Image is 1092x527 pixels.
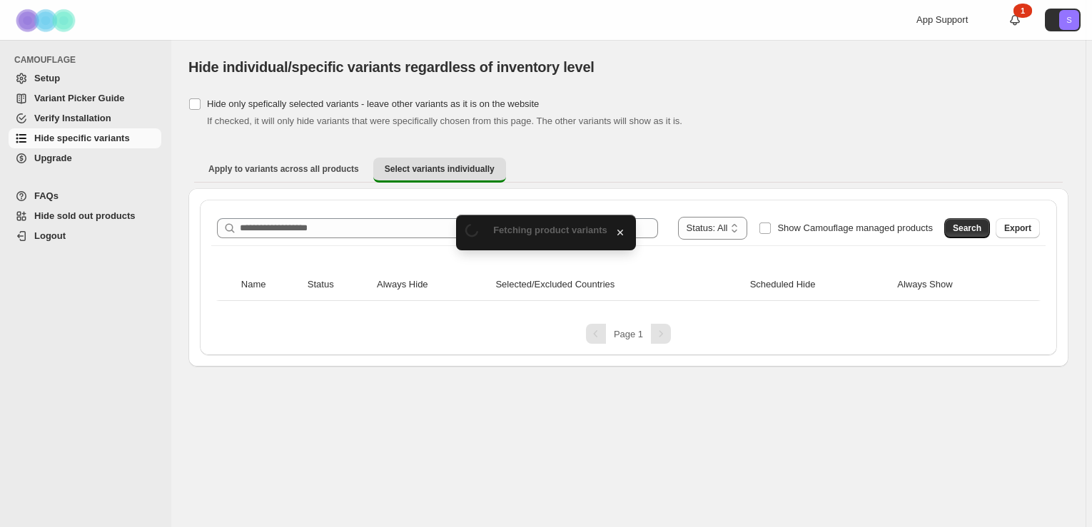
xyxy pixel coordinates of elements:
a: FAQs [9,186,161,206]
span: Hide only spefically selected variants - leave other variants as it is on the website [207,98,539,109]
button: Search [944,218,990,238]
a: Logout [9,226,161,246]
img: Camouflage [11,1,83,40]
span: Export [1004,222,1031,234]
a: Verify Installation [9,108,161,128]
span: Apply to variants across all products [208,163,359,175]
a: Upgrade [9,148,161,168]
span: CAMOUFLAGE [14,54,164,66]
span: FAQs [34,190,59,201]
div: Select variants individually [188,188,1068,367]
th: Always Hide [373,269,491,301]
span: Setup [34,73,60,83]
a: Setup [9,68,161,88]
span: Page 1 [614,329,643,339]
span: Verify Installation [34,113,111,123]
span: Show Camouflage managed products [777,222,933,233]
button: Export [996,218,1040,238]
span: Select variants individually [385,163,495,175]
span: Logout [34,230,66,241]
span: Hide specific variants [34,133,130,143]
text: S [1066,16,1071,24]
a: Hide specific variants [9,128,161,148]
th: Name [237,269,303,301]
div: 1 [1013,4,1032,18]
th: Scheduled Hide [746,269,894,301]
span: Upgrade [34,153,72,163]
span: Fetching product variants [493,225,607,235]
th: Always Show [893,269,1020,301]
th: Status [303,269,373,301]
th: Selected/Excluded Countries [491,269,745,301]
button: Select variants individually [373,158,506,183]
span: Search [953,222,981,234]
nav: Pagination [211,324,1046,344]
a: 1 [1008,13,1022,27]
span: If checked, it will only hide variants that were specifically chosen from this page. The other va... [207,116,682,126]
span: Avatar with initials S [1059,10,1079,30]
button: Avatar with initials S [1045,9,1081,31]
button: Apply to variants across all products [197,158,370,180]
span: App Support [916,14,968,25]
span: Hide sold out products [34,210,136,221]
span: Variant Picker Guide [34,93,124,103]
span: Hide individual/specific variants regardless of inventory level [188,59,595,75]
a: Variant Picker Guide [9,88,161,108]
a: Hide sold out products [9,206,161,226]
